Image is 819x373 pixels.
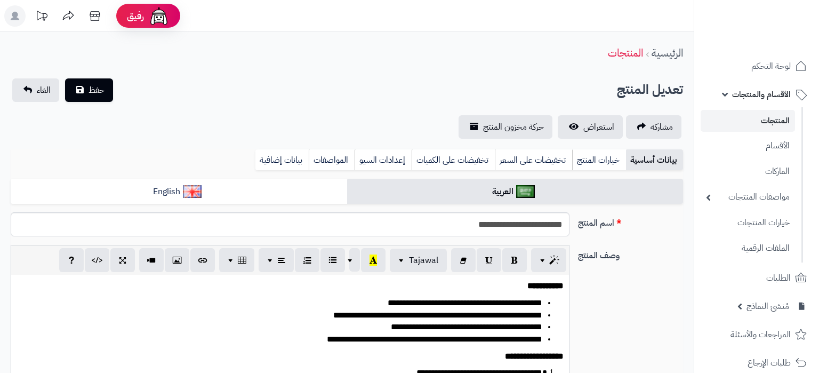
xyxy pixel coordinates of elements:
[148,5,170,27] img: ai-face.png
[701,134,795,157] a: الأقسام
[652,45,683,61] a: الرئيسية
[626,115,681,139] a: مشاركه
[701,53,813,79] a: لوحة التحكم
[701,265,813,291] a: الطلبات
[558,115,623,139] a: استعراض
[459,115,552,139] a: حركة مخزون المنتج
[390,249,447,272] button: Tajawal
[574,212,687,229] label: اسم المنتج
[574,245,687,262] label: وصف المنتج
[701,322,813,347] a: المراجعات والأسئلة
[409,254,438,267] span: Tajawal
[701,110,795,132] a: المنتجات
[701,211,795,234] a: خيارات المنتجات
[730,327,791,342] span: المراجعات والأسئلة
[626,149,683,171] a: بيانات أساسية
[483,121,544,133] span: حركة مخزون المنتج
[651,121,673,133] span: مشاركه
[127,10,144,22] span: رفيق
[766,271,791,285] span: الطلبات
[28,5,55,29] a: تحديثات المنصة
[748,355,791,370] span: طلبات الإرجاع
[516,185,535,198] img: العربية
[309,149,355,171] a: المواصفات
[746,28,809,51] img: logo-2.png
[617,79,683,101] h2: تعديل المنتج
[572,149,626,171] a: خيارات المنتج
[701,160,795,183] a: الماركات
[347,179,684,205] a: العربية
[583,121,614,133] span: استعراض
[183,185,202,198] img: English
[732,87,791,102] span: الأقسام والمنتجات
[255,149,309,171] a: بيانات إضافية
[37,84,51,97] span: الغاء
[89,84,105,97] span: حفظ
[11,179,347,205] a: English
[495,149,572,171] a: تخفيضات على السعر
[746,299,789,314] span: مُنشئ النماذج
[412,149,495,171] a: تخفيضات على الكميات
[355,149,412,171] a: إعدادات السيو
[751,59,791,74] span: لوحة التحكم
[65,78,113,102] button: حفظ
[701,237,795,260] a: الملفات الرقمية
[608,45,643,61] a: المنتجات
[701,186,795,209] a: مواصفات المنتجات
[12,78,59,102] a: الغاء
